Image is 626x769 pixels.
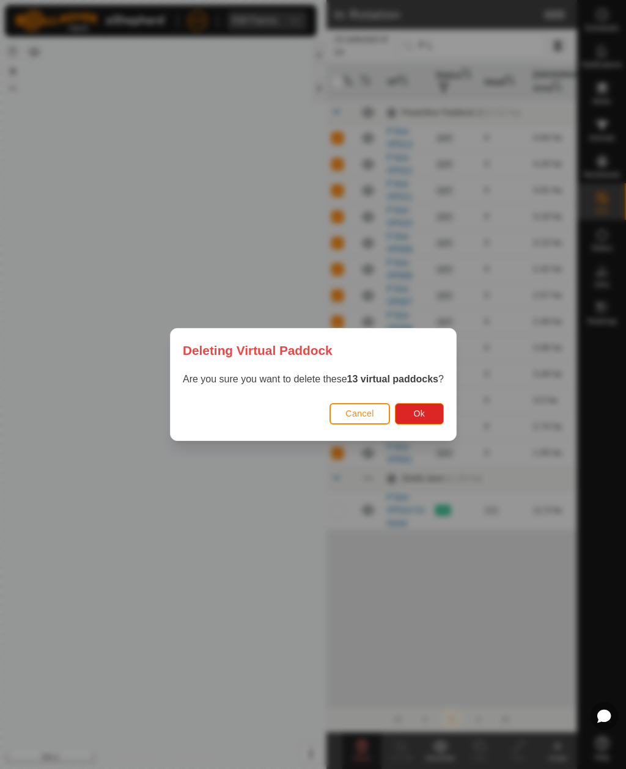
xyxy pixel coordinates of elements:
button: Cancel [330,403,390,425]
span: Cancel [345,409,374,418]
button: Ok [394,403,443,425]
span: Deleting Virtual Paddock [183,341,333,360]
span: Are you sure you want to delete these ? [183,374,444,384]
span: Ok [413,409,425,418]
strong: 13 virtual paddocks [347,374,438,384]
